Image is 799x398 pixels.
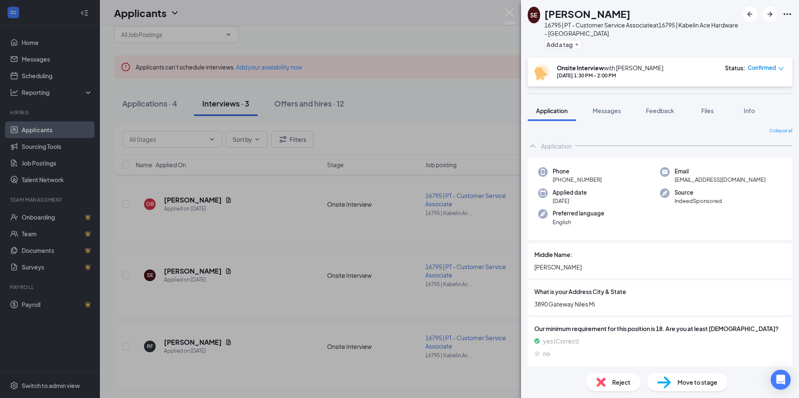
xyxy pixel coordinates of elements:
[771,370,791,390] div: Open Intercom Messenger
[544,7,630,21] h1: [PERSON_NAME]
[557,64,663,72] div: with [PERSON_NAME]
[742,7,757,22] button: ArrowLeftNew
[725,64,745,72] div: Status :
[782,9,792,19] svg: Ellipses
[675,167,766,176] span: Email
[612,378,630,387] span: Reject
[553,197,587,205] span: [DATE]
[675,197,722,205] span: IndeedSponsored
[543,349,550,358] span: no
[530,11,537,19] div: SE
[778,66,784,72] span: down
[574,42,579,47] svg: Plus
[553,188,587,197] span: Applied date
[544,40,581,49] button: PlusAdd a tag
[536,107,568,114] span: Application
[534,250,573,259] span: Middle Name:
[528,141,538,151] svg: ChevronUp
[675,176,766,184] span: [EMAIL_ADDRESS][DOMAIN_NAME]
[744,107,755,114] span: Info
[557,72,663,79] div: [DATE] 1:30 PM - 2:00 PM
[769,128,792,134] span: Collapse all
[593,107,621,114] span: Messages
[534,287,626,296] span: What is your Address City & State
[553,218,604,226] span: English
[543,336,579,346] span: yes (Correct)
[541,142,572,150] div: Application
[557,64,604,72] b: Onsite Interview
[553,167,602,176] span: Phone
[553,176,602,184] span: [PHONE_NUMBER]
[677,378,717,387] span: Move to stage
[544,21,738,37] div: 16795 | PT - Customer Service Associate at 16795 | Kabelin Ace Hardware - [GEOGRAPHIC_DATA]
[762,7,777,22] button: ArrowRight
[748,64,776,72] span: Confirmed
[534,324,786,333] span: Our minimum requirement for this position is 18. Are you at least [DEMOGRAPHIC_DATA]?
[765,9,775,19] svg: ArrowRight
[534,299,786,309] span: 3890 Gateway Niles Mi
[745,9,755,19] svg: ArrowLeftNew
[675,188,722,197] span: Source
[534,262,786,272] span: [PERSON_NAME]
[646,107,674,114] span: Feedback
[553,209,604,218] span: Preferred language
[701,107,714,114] span: Files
